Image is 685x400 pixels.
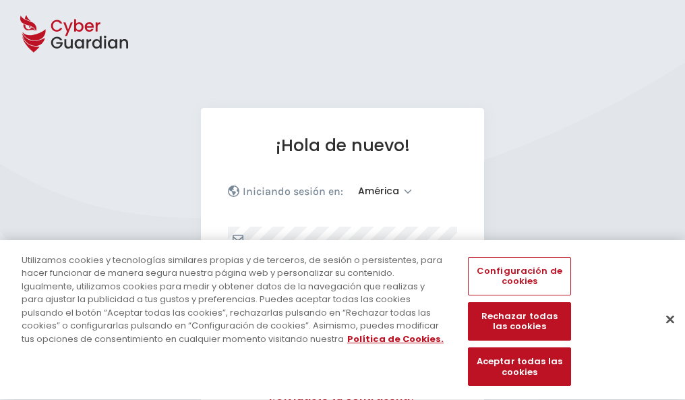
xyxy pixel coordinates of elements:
[228,135,457,156] h1: ¡Hola de nuevo!
[22,254,448,346] div: Utilizamos cookies y tecnologías similares propias y de terceros, de sesión o persistentes, para ...
[347,333,444,345] a: Más información sobre su privacidad, se abre en una nueva pestaña
[468,348,570,387] button: Aceptar todas las cookies
[468,303,570,341] button: Rechazar todas las cookies
[468,257,570,295] button: Configuración de cookies
[243,185,343,198] p: Iniciando sesión en:
[655,304,685,334] button: Cerrar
